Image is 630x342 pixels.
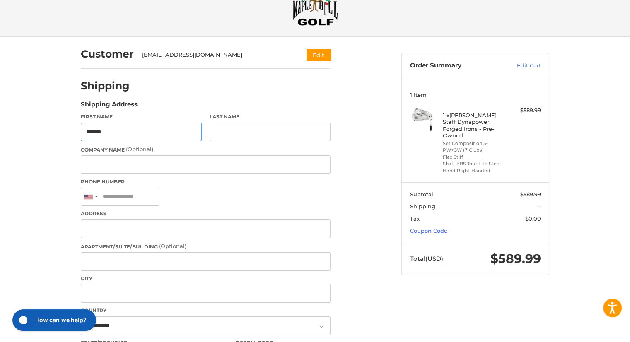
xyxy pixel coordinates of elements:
[508,106,541,115] div: $589.99
[81,210,331,217] label: Address
[443,167,506,174] li: Hand Right-Handed
[81,145,331,154] label: Company Name
[210,113,331,120] label: Last Name
[126,146,153,152] small: (Optional)
[410,215,420,222] span: Tax
[81,275,331,282] label: City
[520,191,541,197] span: $589.99
[81,79,130,92] h2: Shipping
[410,255,443,263] span: Total (USD)
[537,203,541,210] span: --
[490,251,541,266] span: $589.99
[410,203,435,210] span: Shipping
[81,113,202,120] label: First Name
[159,243,186,249] small: (Optional)
[410,227,447,234] a: Coupon Code
[410,62,499,70] h3: Order Summary
[410,191,433,197] span: Subtotal
[443,140,506,154] li: Set Composition 5-PW+GW (7 Clubs)
[499,62,541,70] a: Edit Cart
[443,112,506,139] h4: 1 x [PERSON_NAME] Staff Dynapower Forged Irons - Pre-Owned
[443,160,506,167] li: Shaft KBS Tour Lite Steel
[142,51,291,59] div: [EMAIL_ADDRESS][DOMAIN_NAME]
[81,48,134,60] h2: Customer
[81,178,331,185] label: Phone Number
[81,188,100,206] div: United States: +1
[525,215,541,222] span: $0.00
[81,242,331,250] label: Apartment/Suite/Building
[81,100,138,113] legend: Shipping Address
[443,154,506,161] li: Flex Stiff
[307,49,331,61] button: Edit
[81,307,331,314] label: Country
[410,92,541,98] h3: 1 Item
[8,306,98,334] iframe: Gorgias live chat messenger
